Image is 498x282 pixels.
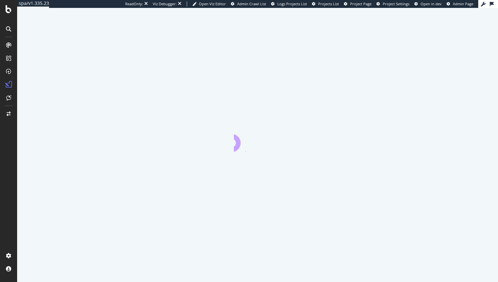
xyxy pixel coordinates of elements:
[383,1,409,6] span: Project Settings
[350,1,372,6] span: Project Page
[125,1,143,7] div: ReadOnly:
[234,128,281,152] div: animation
[376,1,409,7] a: Project Settings
[153,1,177,7] div: Viz Debugger:
[237,1,266,6] span: Admin Crawl List
[421,1,442,6] span: Open in dev
[312,1,339,7] a: Projects List
[453,1,473,6] span: Admin Page
[344,1,372,7] a: Project Page
[447,1,473,7] a: Admin Page
[414,1,442,7] a: Open in dev
[231,1,266,7] a: Admin Crawl List
[318,1,339,6] span: Projects List
[192,1,226,7] a: Open Viz Editor
[271,1,307,7] a: Logs Projects List
[199,1,226,6] span: Open Viz Editor
[277,1,307,6] span: Logs Projects List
